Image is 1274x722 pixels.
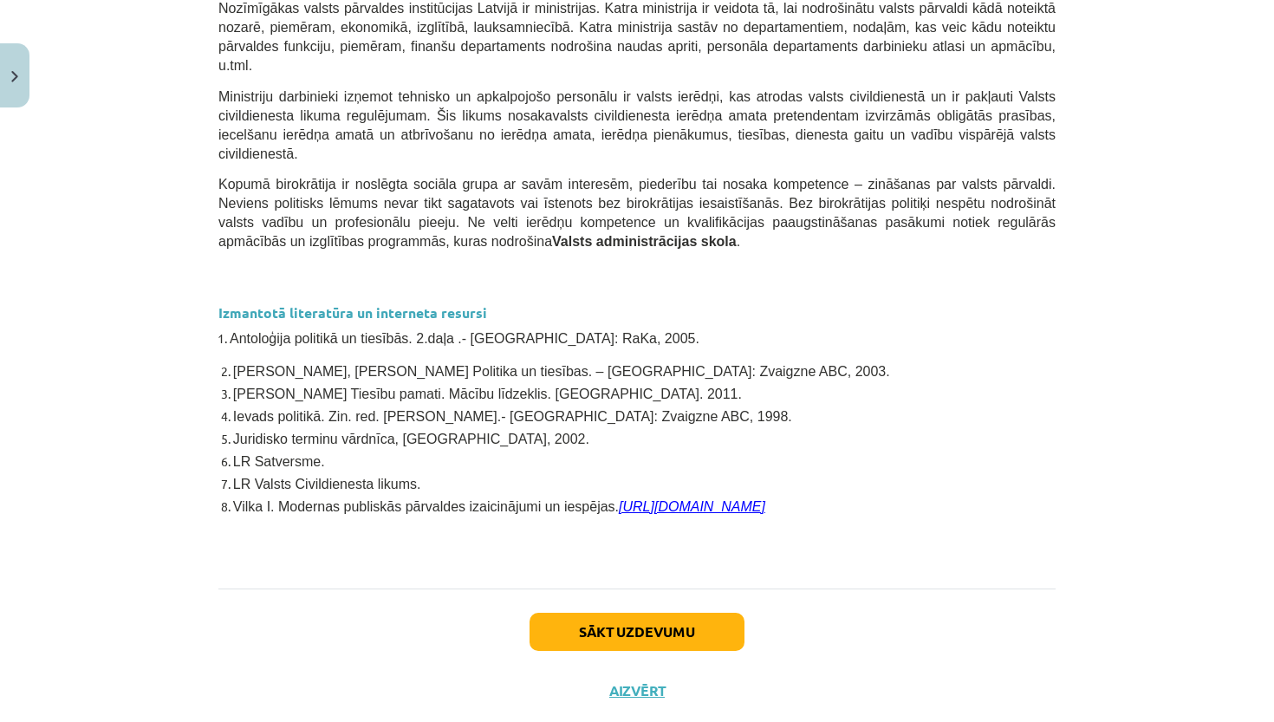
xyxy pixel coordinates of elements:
[11,71,18,82] img: icon-close-lesson-0947bae3869378f0d4975bcd49f059093ad1ed9edebbc8119c70593378902aed.svg
[218,108,1056,161] span: valsts civildienesta ierēdņa amata pretendentam izvirzāmās obligātās prasības, iecelšanu ierēdņa ...
[233,454,325,469] span: LR Satversme.
[233,387,742,401] span: [PERSON_NAME] Tiesību pamati. Mācību līdzeklis. [GEOGRAPHIC_DATA]. 2011.
[218,1,1056,73] span: Nozīmīgākas valsts pārvaldes institūcijas Latvijā ir ministrijas. Katra ministrija ir veidota tā,...
[604,682,670,699] button: Aizvērt
[233,499,765,514] span: Vilka I. Modernas publiskās pārvaldes izaicinājumi un iespējas.
[233,477,421,491] span: LR Valsts Civildienesta likums.
[233,409,792,424] span: Ievads politikā. Zin. red. [PERSON_NAME].- [GEOGRAPHIC_DATA]: Zvaigzne ABC, 1998.
[233,364,890,379] span: [PERSON_NAME], [PERSON_NAME] Politika un tiesības. – [GEOGRAPHIC_DATA]: Zvaigzne ABC, 2003.
[233,432,589,446] span: Juridisko terminu vārdnīca, [GEOGRAPHIC_DATA], 2002.
[552,234,737,249] b: Valsts administrācijas skola
[230,331,699,346] span: Antoloģija politikā un tiesībās. 2.daļa .- [GEOGRAPHIC_DATA]: RaKa, 2005.
[619,499,765,514] a: [URL][DOMAIN_NAME]
[218,89,1056,123] span: Ministriju darbinieki izņemot tehnisko un apkalpojošo personālu ir valsts ierēdņi, kas atrodas va...
[530,613,744,651] button: Sākt uzdevumu
[218,303,487,322] strong: Izmantotā literatūra un interneta resursi
[218,177,1056,249] span: Kopumā birokrātija ir noslēgta sociāla grupa ar savām interesēm, piederību tai nosaka kompetence ...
